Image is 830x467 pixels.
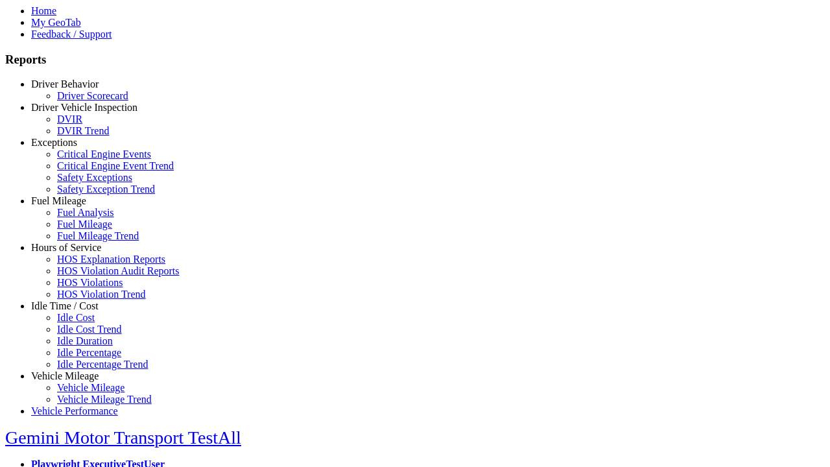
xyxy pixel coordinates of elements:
a: Idle Percentage [57,347,121,358]
a: Exceptions [31,137,77,148]
a: Safety Exception Trend [57,184,155,195]
a: Gemini Motor Transport TestAll [5,427,241,448]
a: HOS Explanation Reports [57,254,165,265]
a: Feedback / Support [31,29,112,40]
a: Vehicle Mileage [31,370,99,381]
a: HOS Violations [57,277,123,288]
a: HOS Violation Trend [57,289,146,300]
a: Idle Cost [57,312,95,323]
a: Home [31,5,56,16]
a: Driver Scorecard [57,90,128,101]
a: Fuel Mileage Trend [57,230,139,241]
a: Idle Percentage Trend [57,359,148,370]
a: Fuel Mileage [57,219,112,230]
a: Vehicle Performance [31,405,118,416]
a: DVIR Trend [57,125,109,136]
a: Critical Engine Event Trend [57,160,174,171]
a: Idle Cost Trend [57,324,122,335]
a: Idle Duration [57,335,113,346]
a: Fuel Analysis [57,207,114,218]
a: Vehicle Mileage [57,382,124,393]
a: DVIR [57,114,82,125]
a: Hours of Service [31,242,101,253]
a: Driver Behavior [31,78,99,90]
a: Safety Exceptions [57,172,132,183]
h3: Reports [5,53,825,67]
a: Fuel Mileage [31,195,86,206]
a: My GeoTab [31,17,81,28]
a: Critical Engine Events [57,149,151,160]
a: Vehicle Mileage Trend [57,394,152,405]
a: Idle Time / Cost [31,300,99,311]
a: HOS Violation Audit Reports [57,265,180,276]
a: Driver Vehicle Inspection [31,102,137,113]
